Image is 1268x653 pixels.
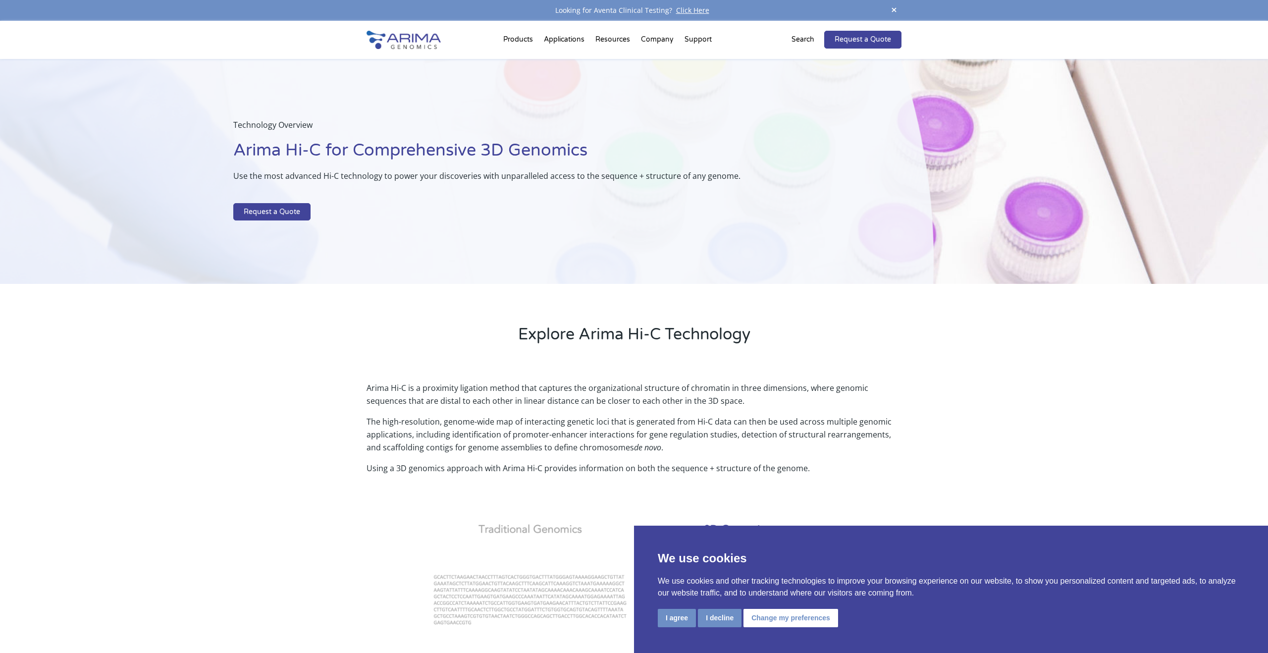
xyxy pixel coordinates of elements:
[824,31,901,49] a: Request a Quote
[367,31,441,49] img: Arima-Genomics-logo
[658,609,696,627] button: I agree
[658,549,1244,567] p: We use cookies
[367,415,901,462] p: The high-resolution, genome-wide map of interacting genetic loci that is generated from Hi-C data...
[233,139,884,169] h1: Arima Hi-C for Comprehensive 3D Genomics
[698,609,741,627] button: I decline
[634,442,661,453] i: de novo
[367,381,901,415] p: Arima Hi-C is a proximity ligation method that captures the organizational structure of chromatin...
[658,575,1244,599] p: We use cookies and other tracking technologies to improve your browsing experience on our website...
[367,462,901,475] p: Using a 3D genomics approach with Arima Hi-C provides information on both the sequence + structur...
[233,169,884,190] p: Use the most advanced Hi-C technology to power your discoveries with unparalleled access to the s...
[743,609,838,627] button: Change my preferences
[233,118,884,139] p: Technology Overview
[233,203,311,221] a: Request a Quote
[672,5,713,15] a: Click Here
[367,324,901,353] h2: Explore Arima Hi-C Technology
[792,33,814,46] p: Search
[367,4,901,17] div: Looking for Aventa Clinical Testing?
